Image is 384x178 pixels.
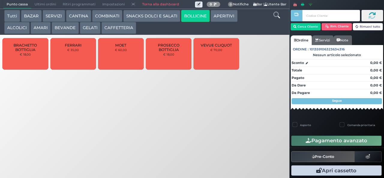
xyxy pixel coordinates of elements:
button: CAFFETTERIA [101,22,136,34]
a: Servizi [312,35,333,45]
a: Torna alla dashboard [139,0,182,9]
span: Ultimi ordini [31,0,59,9]
button: Pagamento avanzato [291,136,382,146]
span: MOET [115,43,126,47]
div: Nessun articolo selezionato [291,53,383,57]
span: Ritiri programmati [59,0,99,9]
span: 101359106323634316 [310,47,345,52]
button: COMBINATI [92,10,122,22]
button: SNACKS DOLCI E SALATI [123,10,180,22]
strong: 0,00 € [370,83,382,87]
button: AMARI [31,22,51,34]
strong: 0,00 € [370,61,382,65]
span: VEVUE CLIQUOT [201,43,232,47]
small: € 18,00 [163,53,174,56]
button: CANTINA [66,10,91,22]
strong: Sconto [292,60,304,65]
button: GELATI [80,22,100,34]
button: APERITIVI [211,10,237,22]
button: BAZAR [21,10,42,22]
label: Comanda prioritaria [347,123,375,127]
strong: 0,00 € [370,68,382,72]
strong: Pagato [292,76,304,80]
span: 0 [228,2,233,7]
a: Ordine [291,35,312,45]
span: PROSECCO BOTTIGLIA [151,43,187,52]
small: € 18,00 [20,53,31,56]
span: BRACHETTO BOTTIGLIA [7,43,43,52]
span: Punto cassa [3,0,31,9]
strong: Segue [332,99,342,103]
button: Cerca Cliente [291,23,321,30]
button: ALCOLICI [4,22,30,34]
strong: 0,00 € [370,91,382,95]
label: Asporto [300,123,311,127]
button: BEVANDE [52,22,79,34]
button: Tutti [4,10,20,22]
button: BOLLICINE [181,10,210,22]
small: € 35,00 [67,48,79,52]
button: Rim. Cliente [322,23,352,30]
strong: Totale [292,68,302,72]
strong: Da Dare [292,83,306,87]
small: € 60,00 [115,48,127,52]
button: Rimuovi tutto [353,23,383,30]
strong: 0,00 € [370,76,382,80]
input: Codice Cliente [302,10,360,21]
small: € 70,00 [210,48,222,52]
button: Apri cassetto [291,165,382,176]
span: Impostazioni [99,0,128,9]
button: Pre-Conto [291,151,355,162]
a: Note [333,35,352,45]
span: Ordine : [293,47,309,52]
button: SERVIZI [43,10,65,22]
span: FERRARI [65,43,82,47]
b: 0 [210,2,212,6]
strong: Da Pagare [292,91,310,95]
